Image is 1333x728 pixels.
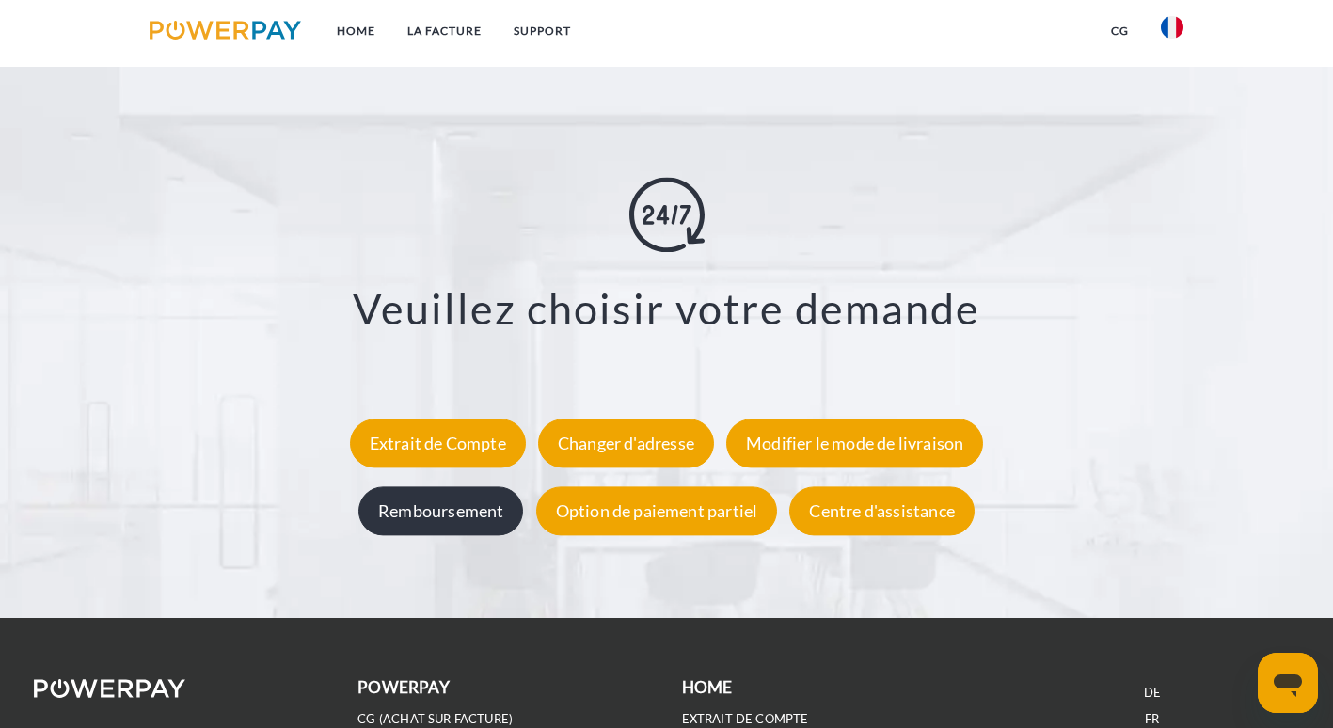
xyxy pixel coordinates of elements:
[682,677,733,697] b: Home
[789,486,974,535] div: Centre d'assistance
[34,679,185,698] img: logo-powerpay-white.svg
[629,177,705,252] img: online-shopping.svg
[357,711,513,727] a: CG (achat sur facture)
[722,433,988,453] a: Modifier le mode de livraison
[150,21,301,40] img: logo-powerpay.svg
[345,433,531,453] a: Extrait de Compte
[538,419,714,467] div: Changer d'adresse
[1144,685,1161,701] a: DE
[391,14,498,48] a: LA FACTURE
[498,14,587,48] a: Support
[350,419,526,467] div: Extrait de Compte
[536,486,778,535] div: Option de paiement partiel
[532,500,783,521] a: Option de paiement partiel
[533,433,719,453] a: Changer d'adresse
[785,500,978,521] a: Centre d'assistance
[321,14,391,48] a: Home
[682,711,809,727] a: EXTRAIT DE COMPTE
[1161,16,1183,39] img: fr
[354,500,528,521] a: Remboursement
[1145,711,1159,727] a: FR
[1258,653,1318,713] iframe: Bouton de lancement de la fenêtre de messagerie
[726,419,983,467] div: Modifier le mode de livraison
[357,677,449,697] b: POWERPAY
[358,486,523,535] div: Remboursement
[90,282,1243,335] h3: Veuillez choisir votre demande
[1095,14,1145,48] a: CG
